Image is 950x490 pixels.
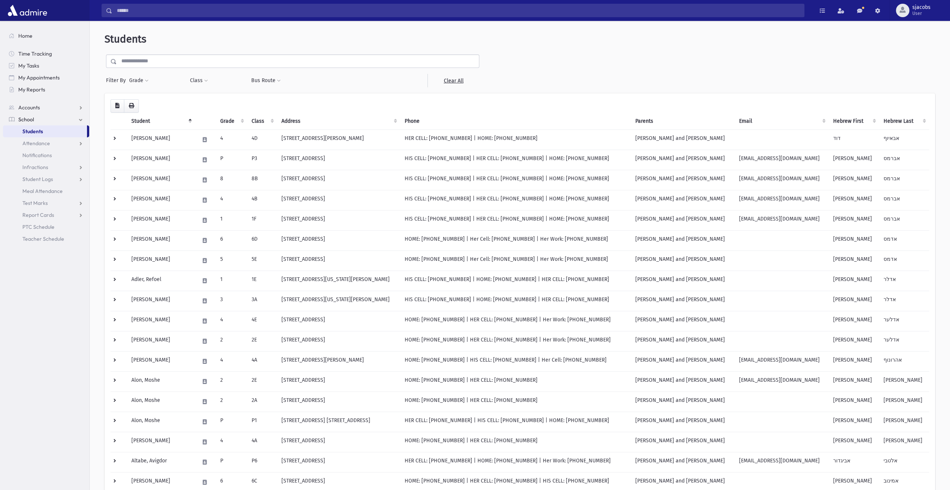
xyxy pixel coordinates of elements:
[247,351,277,371] td: 4A
[277,412,400,432] td: [STREET_ADDRESS] [STREET_ADDRESS]
[277,113,400,130] th: Address: activate to sort column ascending
[3,161,89,173] a: Infractions
[127,351,195,371] td: [PERSON_NAME]
[734,170,828,190] td: [EMAIL_ADDRESS][DOMAIN_NAME]
[400,190,631,210] td: HIS CELL: [PHONE_NUMBER] | HER CELL: [PHONE_NUMBER] | HOME: [PHONE_NUMBER]
[127,432,195,452] td: [PERSON_NAME]
[3,173,89,185] a: Student Logs
[734,210,828,230] td: [EMAIL_ADDRESS][DOMAIN_NAME]
[734,351,828,371] td: [EMAIL_ADDRESS][DOMAIN_NAME]
[879,432,929,452] td: [PERSON_NAME]
[734,371,828,391] td: [EMAIL_ADDRESS][DOMAIN_NAME]
[216,331,247,351] td: 2
[277,190,400,210] td: [STREET_ADDRESS]
[216,170,247,190] td: 8
[216,452,247,472] td: P
[631,291,735,311] td: [PERSON_NAME] and [PERSON_NAME]
[829,210,879,230] td: [PERSON_NAME]
[400,150,631,170] td: HIS CELL: [PHONE_NUMBER] | HER CELL: [PHONE_NUMBER] | HOME: [PHONE_NUMBER]
[18,116,34,123] span: School
[247,452,277,472] td: P6
[829,190,879,210] td: [PERSON_NAME]
[400,412,631,432] td: HER CELL: [PHONE_NUMBER] | HIS CELL: [PHONE_NUMBER] | HOME: [PHONE_NUMBER]
[216,129,247,150] td: 4
[631,391,735,412] td: [PERSON_NAME] and [PERSON_NAME]
[106,77,129,84] span: Filter By
[400,250,631,271] td: HOME: [PHONE_NUMBER] | Her Cell: [PHONE_NUMBER] | Her Work: [PHONE_NUMBER]
[127,230,195,250] td: [PERSON_NAME]
[829,311,879,331] td: [PERSON_NAME]
[110,99,124,113] button: CSV
[22,188,63,194] span: Meal Attendance
[247,170,277,190] td: 8B
[631,210,735,230] td: [PERSON_NAME] and [PERSON_NAME]
[400,391,631,412] td: HOME: [PHONE_NUMBER] | HER CELL: [PHONE_NUMBER]
[22,224,54,230] span: PTC Schedule
[829,250,879,271] td: [PERSON_NAME]
[879,250,929,271] td: אדמס
[22,128,43,135] span: Students
[247,210,277,230] td: 1F
[277,150,400,170] td: [STREET_ADDRESS]
[18,32,32,39] span: Home
[3,113,89,125] a: School
[277,129,400,150] td: [STREET_ADDRESS][PERSON_NAME]
[3,149,89,161] a: Notifications
[129,74,149,87] button: Grade
[6,3,49,18] img: AdmirePro
[879,230,929,250] td: אדמס
[400,371,631,391] td: HOME: [PHONE_NUMBER] | HER CELL: [PHONE_NUMBER]
[216,190,247,210] td: 4
[127,113,195,130] th: Student: activate to sort column descending
[247,150,277,170] td: P3
[879,150,929,170] td: אברמס
[829,170,879,190] td: [PERSON_NAME]
[216,391,247,412] td: 2
[127,210,195,230] td: [PERSON_NAME]
[400,331,631,351] td: HOME: [PHONE_NUMBER] | HER CELL: [PHONE_NUMBER] | Her Work: [PHONE_NUMBER]
[277,271,400,291] td: [STREET_ADDRESS][US_STATE][PERSON_NAME]
[3,60,89,72] a: My Tasks
[400,113,631,130] th: Phone
[127,311,195,331] td: [PERSON_NAME]
[829,150,879,170] td: [PERSON_NAME]
[127,271,195,291] td: Adler, Refoel
[734,113,828,130] th: Email: activate to sort column ascending
[127,371,195,391] td: Alon, Moshe
[18,50,52,57] span: Time Tracking
[277,331,400,351] td: [STREET_ADDRESS]
[247,250,277,271] td: 5E
[829,351,879,371] td: [PERSON_NAME]
[127,190,195,210] td: [PERSON_NAME]
[631,190,735,210] td: [PERSON_NAME] and [PERSON_NAME]
[631,452,735,472] td: [PERSON_NAME] and [PERSON_NAME]
[277,291,400,311] td: [STREET_ADDRESS][US_STATE][PERSON_NAME]
[829,230,879,250] td: [PERSON_NAME]
[127,452,195,472] td: Altabe, Avigdor
[3,197,89,209] a: Test Marks
[3,185,89,197] a: Meal Attendance
[247,113,277,130] th: Class: activate to sort column ascending
[3,209,89,221] a: Report Cards
[631,113,735,130] th: Parents
[216,291,247,311] td: 3
[879,170,929,190] td: אברמס
[277,210,400,230] td: [STREET_ADDRESS]
[127,129,195,150] td: [PERSON_NAME]
[247,291,277,311] td: 3A
[22,212,54,218] span: Report Cards
[879,452,929,472] td: אלטבי
[631,150,735,170] td: [PERSON_NAME] and [PERSON_NAME]
[3,125,87,137] a: Students
[400,271,631,291] td: HIS CELL: [PHONE_NUMBER] | HOME: [PHONE_NUMBER] | HER CELL: [PHONE_NUMBER]
[631,129,735,150] td: [PERSON_NAME] and [PERSON_NAME]
[829,391,879,412] td: [PERSON_NAME]
[277,452,400,472] td: [STREET_ADDRESS]
[734,452,828,472] td: [EMAIL_ADDRESS][DOMAIN_NAME]
[734,190,828,210] td: [EMAIL_ADDRESS][DOMAIN_NAME]
[247,311,277,331] td: 4E
[127,150,195,170] td: [PERSON_NAME]
[247,190,277,210] td: 4B
[216,412,247,432] td: P
[127,291,195,311] td: [PERSON_NAME]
